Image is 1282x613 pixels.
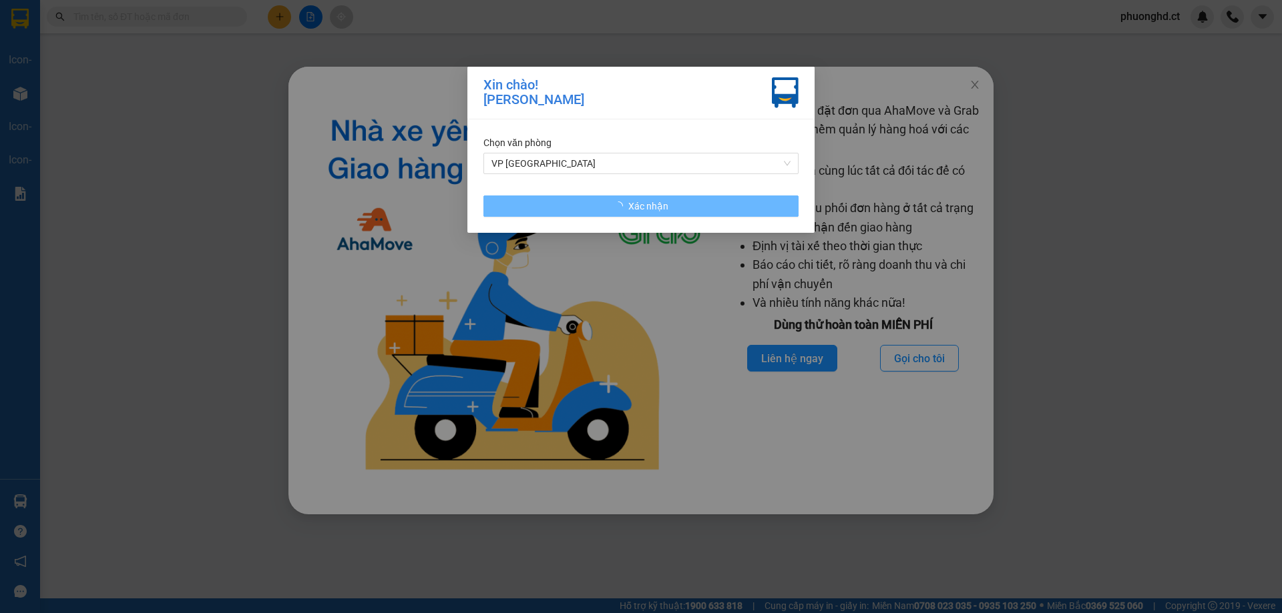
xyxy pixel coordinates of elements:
[628,199,668,213] span: Xác nhận
[483,77,584,108] div: Xin chào! [PERSON_NAME]
[491,153,791,173] span: VP Hà Đông
[614,201,628,211] span: loading
[483,195,799,217] button: Xác nhận
[483,135,799,150] div: Chọn văn phòng
[772,77,799,108] img: vxr-icon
